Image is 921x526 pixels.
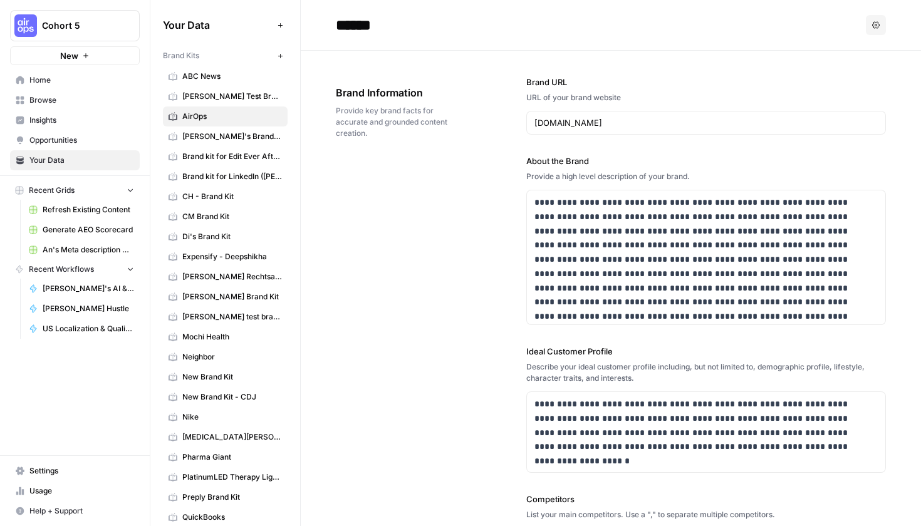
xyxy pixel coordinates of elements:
[182,451,282,463] span: Pharma Giant
[163,187,288,207] a: CH - Brand Kit
[29,485,134,497] span: Usage
[14,14,37,37] img: Cohort 5 Logo
[526,92,887,103] div: URL of your brand website
[526,155,887,167] label: About the Brand
[29,505,134,517] span: Help + Support
[182,351,282,363] span: Neighbor
[23,319,140,339] a: US Localization & Quality Check
[182,231,282,242] span: Di's Brand Kit
[182,151,282,162] span: Brand kit for Edit Ever After ([PERSON_NAME])
[182,311,282,322] span: [PERSON_NAME] test brand kit
[182,71,282,82] span: ABC News
[163,50,199,61] span: Brand Kits
[182,391,282,403] span: New Brand Kit - CDJ
[182,472,282,483] span: PlatinumLED Therapy Lights
[182,191,282,202] span: CH - Brand Kit
[163,106,288,126] a: AirOps
[182,512,282,523] span: QuickBooks
[43,303,134,314] span: [PERSON_NAME] Hustle
[182,291,282,302] span: [PERSON_NAME] Brand Kit
[163,227,288,247] a: Di's Brand Kit
[163,247,288,267] a: Expensify - Deepshikha
[182,411,282,423] span: Nike
[29,264,94,275] span: Recent Workflows
[29,115,134,126] span: Insights
[182,131,282,142] span: [PERSON_NAME]'s Brand Kit
[10,90,140,110] a: Browse
[42,19,118,32] span: Cohort 5
[526,509,887,520] div: List your main competitors. Use a "," to separate multiple competitors.
[182,371,282,383] span: New Brand Kit
[10,10,140,41] button: Workspace: Cohort 5
[163,287,288,307] a: [PERSON_NAME] Brand Kit
[23,200,140,220] a: Refresh Existing Content
[163,487,288,507] a: Preply Brand Kit
[534,116,878,129] input: www.sundaysoccer.com
[29,135,134,146] span: Opportunities
[10,130,140,150] a: Opportunities
[10,150,140,170] a: Your Data
[526,361,887,384] div: Describe your ideal customer profile including, but not limited to, demographic profile, lifestyl...
[182,91,282,102] span: [PERSON_NAME] Test Brand Kit
[182,271,282,282] span: [PERSON_NAME] Rechtsanwälte
[23,279,140,299] a: [PERSON_NAME]'s AI & Plagiarism Content Detector
[10,260,140,279] button: Recent Workflows
[43,204,134,215] span: Refresh Existing Content
[163,66,288,86] a: ABC News
[163,307,288,327] a: [PERSON_NAME] test brand kit
[182,171,282,182] span: Brand kit for LinkedIn ([PERSON_NAME])
[182,211,282,222] span: CM Brand Kit
[163,407,288,427] a: Nike
[526,76,887,88] label: Brand URL
[29,465,134,477] span: Settings
[336,85,456,100] span: Brand Information
[163,147,288,167] a: Brand kit for Edit Ever After ([PERSON_NAME])
[182,251,282,262] span: Expensify - Deepshikha
[10,46,140,65] button: New
[163,367,288,387] a: New Brand Kit
[163,427,288,447] a: [MEDICAL_DATA][PERSON_NAME]
[10,461,140,481] a: Settings
[526,345,887,358] label: Ideal Customer Profile
[163,387,288,407] a: New Brand Kit - CDJ
[182,331,282,343] span: Mochi Health
[29,155,134,166] span: Your Data
[29,95,134,106] span: Browse
[526,493,887,505] label: Competitors
[163,347,288,367] a: Neighbor
[60,49,78,62] span: New
[10,110,140,130] a: Insights
[526,171,887,182] div: Provide a high level description of your brand.
[29,185,75,196] span: Recent Grids
[163,467,288,487] a: PlatinumLED Therapy Lights
[23,240,140,260] a: An's Meta description Grid
[163,18,273,33] span: Your Data
[29,75,134,86] span: Home
[43,283,134,294] span: [PERSON_NAME]'s AI & Plagiarism Content Detector
[182,492,282,503] span: Preply Brand Kit
[182,431,282,443] span: [MEDICAL_DATA][PERSON_NAME]
[163,327,288,347] a: Mochi Health
[10,70,140,90] a: Home
[163,167,288,187] a: Brand kit for LinkedIn ([PERSON_NAME])
[43,323,134,334] span: US Localization & Quality Check
[23,299,140,319] a: [PERSON_NAME] Hustle
[10,181,140,200] button: Recent Grids
[182,111,282,122] span: AirOps
[23,220,140,240] a: Generate AEO Scorecard
[163,207,288,227] a: CM Brand Kit
[163,126,288,147] a: [PERSON_NAME]'s Brand Kit
[43,244,134,255] span: An's Meta description Grid
[43,224,134,235] span: Generate AEO Scorecard
[10,481,140,501] a: Usage
[336,105,456,139] span: Provide key brand facts for accurate and grounded content creation.
[10,501,140,521] button: Help + Support
[163,447,288,467] a: Pharma Giant
[163,86,288,106] a: [PERSON_NAME] Test Brand Kit
[163,267,288,287] a: [PERSON_NAME] Rechtsanwälte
